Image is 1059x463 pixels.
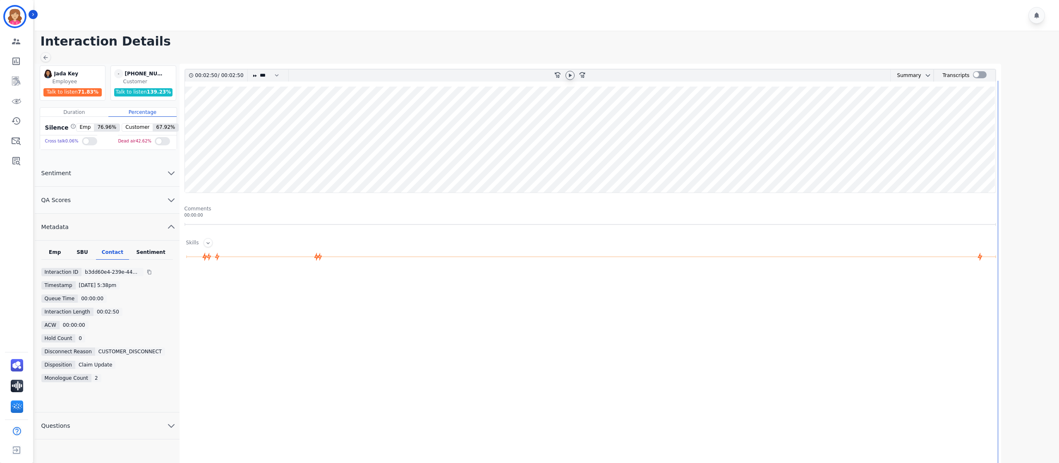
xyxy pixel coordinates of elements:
div: 00:02:50 [195,70,218,82]
div: b3dd60e4-239e-4452-99b0-e7ff8e4f7935 [81,268,144,276]
div: [DATE] 5:38pm [76,281,120,289]
svg: chevron down [166,421,176,431]
svg: chevron down [925,72,931,79]
div: / [195,70,246,82]
span: 139.23 % [147,89,171,95]
svg: chevron down [166,168,176,178]
div: Talk to listen [43,88,102,96]
span: QA Scores [35,196,78,204]
div: Transcripts [942,70,969,82]
div: Jada Key [54,69,96,78]
div: Cross talk 0.06 % [45,135,79,147]
span: Questions [35,422,77,430]
button: QA Scores chevron down [35,187,180,214]
span: 71.83 % [78,89,98,95]
div: Monologue Count [41,374,91,382]
button: Sentiment chevron down [35,160,180,187]
span: 67.92 % [153,124,178,131]
div: Skills [186,239,199,247]
div: Employee [53,78,103,85]
div: CUSTOMER_DISCONNECT [95,347,165,356]
div: 0 [75,334,85,342]
div: [PHONE_NUMBER] [125,69,166,78]
div: Talk to listen [114,88,173,96]
span: Emp [77,124,94,131]
button: Questions chevron down [35,412,180,439]
div: Disconnect Reason [41,347,95,356]
div: Hold Count [41,334,76,342]
div: 00:02:50 [220,70,242,82]
div: Interaction Length [41,308,93,316]
img: Bordered avatar [5,7,25,27]
span: Metadata [35,223,75,231]
div: Sentiment [129,249,173,260]
div: Dead air 42.62 % [118,135,151,147]
div: Percentage [108,108,177,117]
svg: chevron down [166,195,176,205]
div: Comments [184,205,996,212]
div: 00:00:00 [78,294,107,303]
div: Timestamp [41,281,76,289]
button: chevron down [921,72,931,79]
svg: chevron up [166,222,176,232]
div: Interaction ID [41,268,82,276]
div: Silence [43,123,76,132]
div: 00:00:00 [60,321,89,329]
span: Customer [122,124,153,131]
button: Metadata chevron up [35,214,180,241]
span: 76.96 % [94,124,120,131]
div: Contact [96,249,129,260]
div: 00:00:00 [184,212,996,218]
div: Summary [891,70,921,82]
div: Claim Update [75,361,115,369]
div: SBU [69,249,96,260]
div: Queue Time [41,294,78,303]
div: 2 [91,374,101,382]
div: 00:02:50 [93,308,122,316]
div: Customer [123,78,174,85]
div: Disposition [41,361,75,369]
span: Sentiment [35,169,78,177]
div: Duration [40,108,108,117]
h1: Interaction Details [41,34,1059,49]
div: ACW [41,321,60,329]
span: - [114,69,123,78]
div: Emp [41,249,69,260]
